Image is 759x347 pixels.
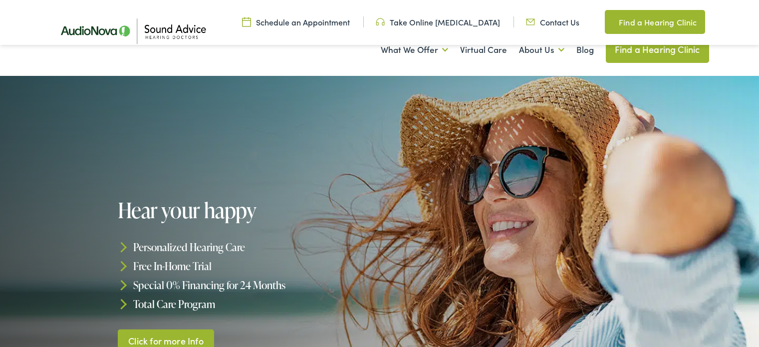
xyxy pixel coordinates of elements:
img: Map pin icon in a unique green color, indicating location-related features or services. [605,16,614,28]
a: What We Offer [381,31,448,68]
img: Calendar icon in a unique green color, symbolizing scheduling or date-related features. [242,16,251,27]
h1: Hear your happy [118,199,383,222]
a: Find a Hearing Clinic [606,36,709,63]
img: Headphone icon in a unique green color, suggesting audio-related services or features. [376,16,385,27]
a: Contact Us [526,16,579,27]
a: Find a Hearing Clinic [605,10,705,34]
a: About Us [519,31,564,68]
a: Take Online [MEDICAL_DATA] [376,16,500,27]
a: Schedule an Appointment [242,16,350,27]
img: Icon representing mail communication in a unique green color, indicative of contact or communicat... [526,16,535,27]
li: Personalized Hearing Care [118,238,383,257]
li: Total Care Program [118,294,383,313]
li: Special 0% Financing for 24 Months [118,276,383,295]
a: Blog [576,31,594,68]
a: Virtual Care [460,31,507,68]
li: Free In-Home Trial [118,257,383,276]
